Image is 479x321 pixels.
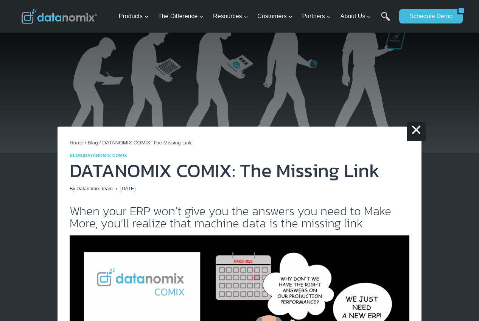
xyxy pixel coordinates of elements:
a: Blog [70,153,83,158]
a: Schedule Demo [399,9,457,23]
time: [DATE] [120,185,135,193]
span: | [70,153,127,158]
span: By [70,185,75,193]
h2: When your ERP won’t give you the answers you need to Make More, you’ll realize that machine data ... [70,205,409,229]
nav: Primary Navigation [116,4,396,29]
span: Partners [302,11,331,21]
span: / [100,140,101,146]
h1: DATANOMIX COMIX: The Missing Link [70,161,409,180]
a: Home [70,140,83,146]
span: Products [119,11,149,21]
span: DATANOMIX COMIX: The Missing Link [102,140,191,146]
a: Datanomix Comix [84,153,127,158]
span: Customers [257,11,292,21]
nav: Breadcrumbs [70,139,409,147]
span: / [85,140,86,146]
a: Datanomix Team [76,186,113,191]
a: Search [381,12,390,29]
a: × [407,122,426,141]
a: Blog [88,140,98,146]
span: About Us [341,11,372,21]
img: Datanomix [22,9,97,24]
span: Resources [213,11,248,21]
span: The Difference [158,11,204,21]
